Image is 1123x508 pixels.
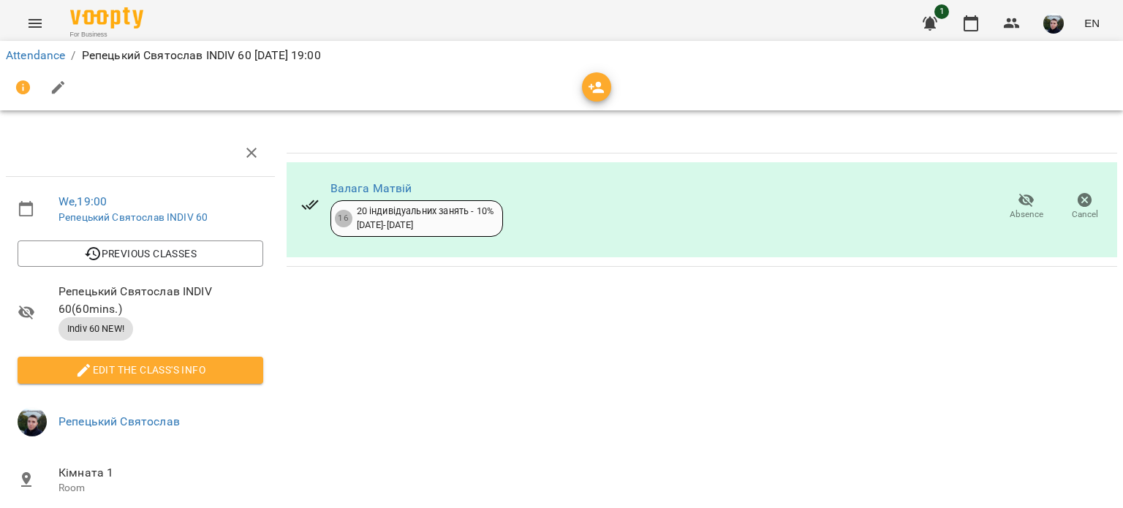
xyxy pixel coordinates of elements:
[18,357,263,383] button: Edit the class's Info
[1072,208,1098,221] span: Cancel
[357,205,494,232] div: 20 індивідуальних занять - 10% [DATE] - [DATE]
[29,361,252,379] span: Edit the class's Info
[58,194,107,208] a: We , 19:00
[58,322,133,335] span: Indiv 60 NEW!
[58,283,263,317] span: Репецький Святослав INDIV 60 ( 60 mins. )
[70,30,143,39] span: For Business
[18,240,263,267] button: Previous Classes
[997,186,1056,227] button: Absence
[58,481,263,496] p: Room
[58,414,180,428] a: Репецький Святослав
[934,4,949,19] span: 1
[1056,186,1114,227] button: Cancel
[70,7,143,29] img: Voopty Logo
[1043,13,1064,34] img: 75593303c903e315ad3d4d5911cca2f4.jpg
[1084,15,1100,31] span: EN
[58,211,208,223] a: Репецький Святослав INDIV 60
[71,47,75,64] li: /
[58,464,263,482] span: Кімната 1
[335,210,352,227] div: 16
[1010,208,1043,221] span: Absence
[6,47,1117,64] nav: breadcrumb
[82,47,321,64] p: Репецький Святослав INDIV 60 [DATE] 19:00
[18,6,53,41] button: Menu
[6,48,65,62] a: Attendance
[18,407,47,436] img: 75593303c903e315ad3d4d5911cca2f4.jpg
[29,245,252,262] span: Previous Classes
[1078,10,1105,37] button: EN
[330,181,412,195] a: Валага Матвій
